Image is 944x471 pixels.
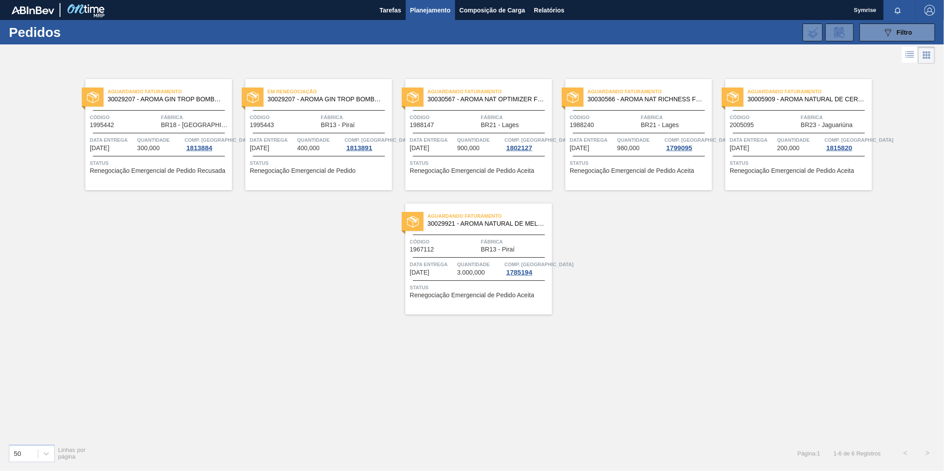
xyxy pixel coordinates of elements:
img: status [407,92,419,103]
span: 1995443 [250,122,274,128]
span: 10/09/2025 [570,145,589,152]
span: 20/08/2025 [250,145,269,152]
span: 30029921 - AROMA NATURAL DE MELACO GT [428,220,545,227]
div: 1815820 [824,144,854,152]
img: status [247,92,259,103]
span: BR13 - Piraí [481,246,515,253]
span: Fábrica [481,113,550,122]
div: Importar Negociações dos Pedidos [803,24,823,41]
span: Comp. Carga [504,136,573,144]
img: status [87,92,99,103]
a: Comp. [GEOGRAPHIC_DATA]1799095 [664,136,710,152]
span: Planejamento [410,5,451,16]
span: Filtro [897,29,912,36]
a: Comp. [GEOGRAPHIC_DATA]1802127 [504,136,550,152]
img: TNhmsLtSVTkK8tSr43FrP2fwEKptu5GPRR3wAAAABJRU5ErkJggg== [12,6,54,14]
span: BR21 - Lages [481,122,519,128]
a: statusAguardando Faturamento30029207 - AROMA GIN TROP BOMBONA 25KGCódigo1995442FábricaBR18 - [GEO... [72,79,232,190]
span: Renegociação Emergencial de Pedido Recusada [90,168,225,174]
span: Comp. Carga [184,136,253,144]
img: status [567,92,579,103]
span: 1 - 6 de 6 Registros [834,450,881,457]
div: 1813884 [184,144,214,152]
img: status [407,216,419,228]
span: 300,000 [137,145,160,152]
span: Fábrica [801,113,870,122]
img: status [727,92,739,103]
span: 900,000 [457,145,480,152]
span: Fábrica [641,113,710,122]
span: 30030566 - AROMA NAT RICHNESS FLAVOR 447348 [588,96,705,103]
span: 17/09/2025 [730,145,749,152]
a: statusEm renegociação30029207 - AROMA GIN TROP BOMBONA 25KGCódigo1995443FábricaBR13 - PiraíData e... [232,79,392,190]
span: Data entrega [730,136,775,144]
span: Data entrega [90,136,135,144]
span: 11/10/2025 [410,269,429,276]
span: 20/08/2025 [90,145,109,152]
a: Comp. [GEOGRAPHIC_DATA]1813884 [184,136,230,152]
span: Tarefas [380,5,401,16]
span: 980,000 [617,145,640,152]
span: Data entrega [570,136,615,144]
span: Status [410,159,550,168]
div: 50 [14,450,21,457]
span: Linhas por página [58,447,86,460]
span: Relatórios [534,5,564,16]
span: 30029207 - AROMA GIN TROP BOMBONA 25KG [108,96,225,103]
a: Comp. [GEOGRAPHIC_DATA]1813891 [344,136,390,152]
span: Composição de Carga [460,5,525,16]
a: statusAguardando Faturamento30029921 - AROMA NATURAL DE MELACO GTCódigo1967112FábricaBR13 - Piraí... [392,204,552,315]
span: Código [410,113,479,122]
span: Renegociação Emergencial de Pedido [250,168,356,174]
span: Código [570,113,639,122]
a: statusAguardando Faturamento30030566 - AROMA NAT RICHNESS FLAVOR 447348Código1988240FábricaBR21 -... [552,79,712,190]
span: Renegociação Emergencial de Pedido Aceita [410,292,534,299]
span: Renegociação Emergencial de Pedido Aceita [410,168,534,174]
div: 1785194 [504,269,534,276]
span: 1995442 [90,122,114,128]
span: BR13 - Piraí [321,122,355,128]
span: Comp. Carga [344,136,413,144]
span: Fábrica [481,237,550,246]
span: BR23 - Jaguariúna [801,122,853,128]
span: Aguardando Faturamento [428,87,552,96]
span: 1988240 [570,122,594,128]
div: Visão em Cards [918,47,935,64]
span: Fábrica [321,113,390,122]
div: Solicitação de Revisão de Pedidos [825,24,854,41]
span: Quantidade [297,136,343,144]
span: 30030567 - AROMA NAT OPTIMIZER FLAVOR 128837 [428,96,545,103]
button: Filtro [860,24,935,41]
span: 30029207 - AROMA GIN TROP BOMBONA 25KG [268,96,385,103]
span: 200,000 [777,145,800,152]
img: Logout [924,5,935,16]
a: Comp. [GEOGRAPHIC_DATA]1785194 [504,260,550,276]
span: BR18 - Pernambuco [161,122,230,128]
span: Aguardando Faturamento [428,212,552,220]
span: Comp. Carga [664,136,733,144]
span: Quantidade [457,136,503,144]
span: Quantidade [137,136,183,144]
span: Data entrega [250,136,295,144]
span: Código [250,113,319,122]
span: Quantidade [617,136,663,144]
span: Data entrega [410,260,455,269]
span: Status [570,159,710,168]
span: Aguardando Faturamento [748,87,872,96]
span: Status [730,159,870,168]
a: Comp. [GEOGRAPHIC_DATA]1815820 [824,136,870,152]
span: Status [410,283,550,292]
button: Notificações [884,4,912,16]
span: 3.000,000 [457,269,485,276]
div: Visão em Lista [902,47,918,64]
button: > [916,442,939,464]
span: BR21 - Lages [641,122,679,128]
div: 1802127 [504,144,534,152]
span: Data entrega [410,136,455,144]
span: Comp. Carga [504,260,573,269]
span: 2005095 [730,122,754,128]
span: Quantidade [457,260,503,269]
a: statusAguardando Faturamento30030567 - AROMA NAT OPTIMIZER FLAVOR 128837Código1988147FábricaBR21 ... [392,79,552,190]
span: 1967112 [410,246,434,253]
a: statusAguardando Faturamento30005909 - AROMA NATURAL DE CERVEJA 330606Código2005095FábricaBR23 - ... [712,79,872,190]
